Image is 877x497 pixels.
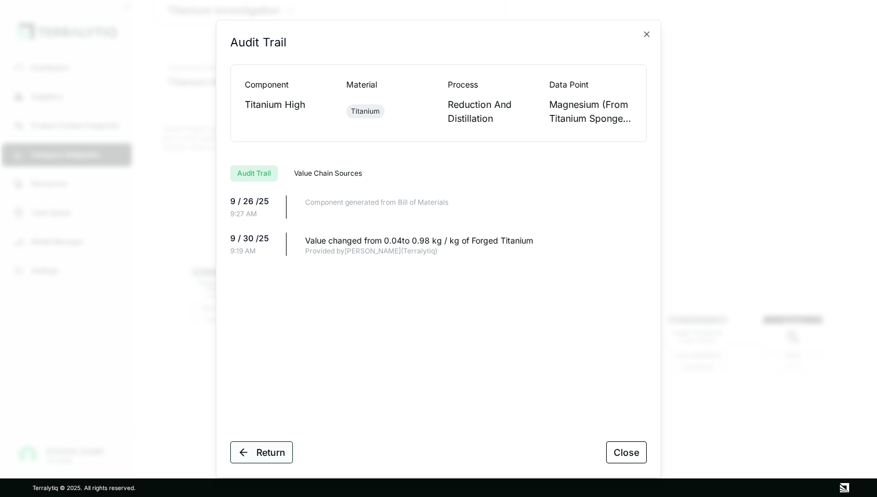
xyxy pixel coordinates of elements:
[305,198,647,207] div: Component generated from Bill of Materials
[230,156,647,182] div: RFI tabs
[549,79,632,90] div: Data Point
[230,34,287,50] h2: Audit Trail
[287,165,369,182] button: Value Chain Sources
[230,209,277,219] div: 9:27 AM
[245,79,328,90] div: Component
[305,235,647,256] div: Value changed from 0.04 to 0.98 kg / kg of Forged Titanium
[351,107,380,116] div: Titanium
[346,79,429,90] div: Material
[245,97,328,111] div: Titanium High
[606,441,647,463] button: Close
[230,195,277,207] div: 9 / 26 /25
[230,165,278,182] button: Audit Trail
[448,79,531,90] div: Process
[305,246,647,256] div: Provided by [PERSON_NAME] ( Terralytiq )
[448,97,531,125] div: Reduction And Distillation
[230,441,293,463] button: Return
[549,97,632,125] div: Magnesium (From Titanium Sponge Mgcl2): Material
[230,246,277,256] div: 9:19 AM
[230,233,277,244] div: 9 / 30 /25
